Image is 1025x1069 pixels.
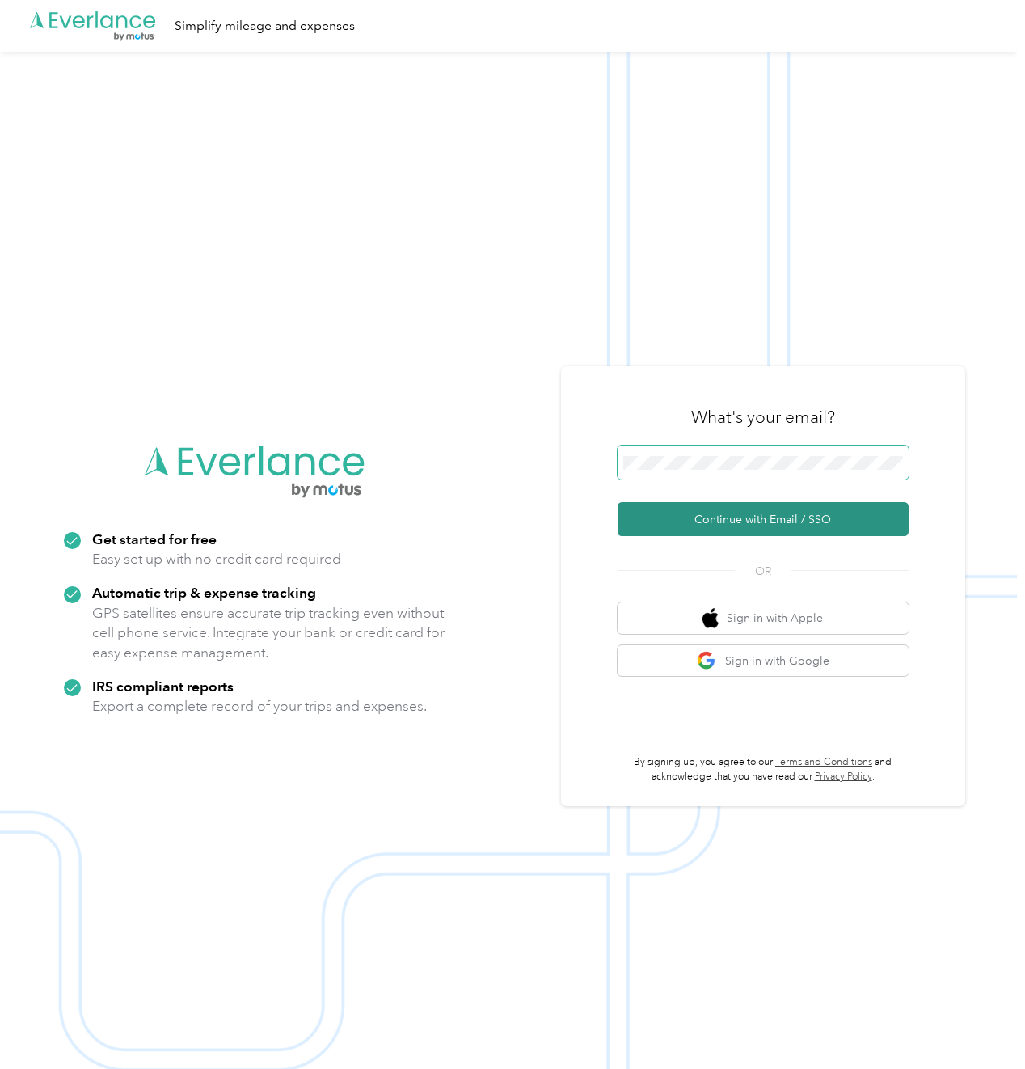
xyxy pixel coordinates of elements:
button: google logoSign in with Google [618,645,909,677]
p: Easy set up with no credit card required [92,549,341,569]
img: google logo [697,651,717,671]
span: OR [735,563,791,580]
button: Continue with Email / SSO [618,502,909,536]
button: apple logoSign in with Apple [618,602,909,634]
p: By signing up, you agree to our and acknowledge that you have read our . [618,755,909,784]
p: GPS satellites ensure accurate trip tracking even without cell phone service. Integrate your bank... [92,603,445,663]
a: Privacy Policy [815,771,872,783]
strong: Automatic trip & expense tracking [92,584,316,601]
p: Export a complete record of your trips and expenses. [92,696,427,716]
h3: What's your email? [691,406,835,429]
strong: IRS compliant reports [92,678,234,695]
img: apple logo [702,608,719,628]
div: Simplify mileage and expenses [175,16,355,36]
a: Terms and Conditions [775,756,872,768]
strong: Get started for free [92,530,217,547]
